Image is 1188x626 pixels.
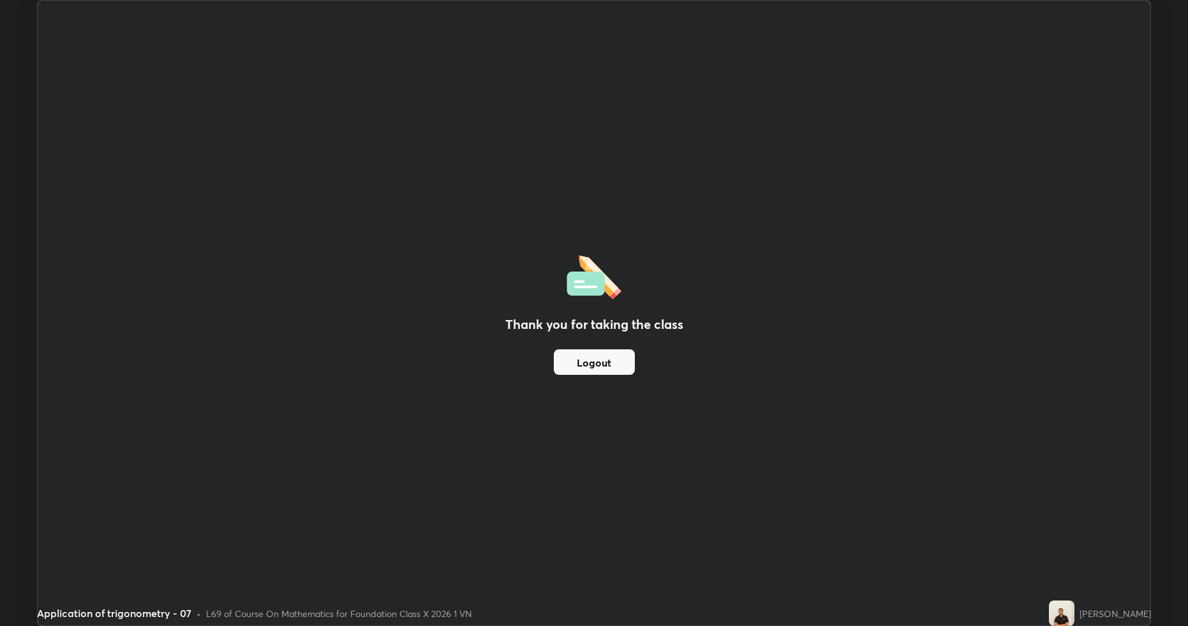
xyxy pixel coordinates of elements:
[567,251,621,300] img: offlineFeedback.1438e8b3.svg
[37,606,191,621] div: Application of trigonometry - 07
[1049,601,1074,626] img: c6c4bda55b2f4167a00ade355d1641a8.jpg
[197,607,201,620] div: •
[206,607,472,620] div: L69 of Course On Mathematics for Foundation Class X 2026 1 VN
[554,349,635,375] button: Logout
[1080,607,1151,620] div: [PERSON_NAME]
[505,315,683,334] h2: Thank you for taking the class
